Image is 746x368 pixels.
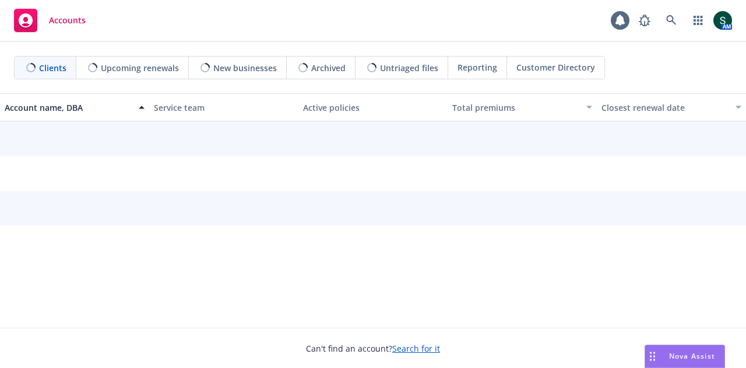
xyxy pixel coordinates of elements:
[597,93,746,121] button: Closest renewal date
[380,62,438,74] span: Untriaged files
[458,61,497,73] span: Reporting
[213,62,277,74] span: New businesses
[311,62,346,74] span: Archived
[660,9,683,32] a: Search
[9,4,90,37] a: Accounts
[713,11,732,30] img: photo
[669,351,715,361] span: Nova Assist
[298,93,448,121] button: Active policies
[392,343,440,354] a: Search for it
[49,16,86,25] span: Accounts
[303,101,443,114] div: Active policies
[101,62,179,74] span: Upcoming renewals
[645,345,660,367] div: Drag to move
[516,61,595,73] span: Customer Directory
[448,93,597,121] button: Total premiums
[154,101,294,114] div: Service team
[452,101,579,114] div: Total premiums
[306,342,440,355] span: Can't find an account?
[645,345,725,368] button: Nova Assist
[601,101,729,114] div: Closest renewal date
[149,93,298,121] button: Service team
[5,101,132,114] div: Account name, DBA
[39,62,66,74] span: Clients
[633,9,656,32] a: Report a Bug
[687,9,710,32] a: Switch app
